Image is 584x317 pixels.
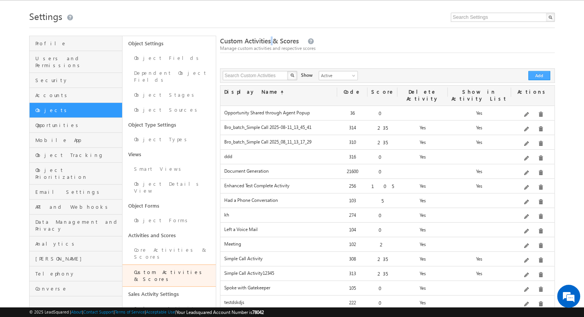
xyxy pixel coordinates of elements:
[122,264,215,287] a: Custom Activities & Scores
[30,266,122,281] a: Telephony
[367,153,397,164] div: 0
[337,139,367,149] div: 310
[367,284,397,295] div: 0
[30,88,122,103] a: Accounts
[224,124,334,130] label: Bro_batch_Simple Call 2025-08-11_13_45_41
[30,281,122,296] a: Converse
[224,110,334,116] label: Opportunity Shared through Agent Popup
[337,153,367,164] div: 316
[104,236,139,247] em: Start Chat
[337,168,367,178] div: 21600
[146,309,175,314] a: Acceptable Use
[71,309,82,314] a: About
[13,40,32,50] img: d_60004797649_company_0_60004797649
[115,309,145,314] a: Terms of Service
[220,36,299,45] span: Custom Activities & Scores
[367,124,397,135] div: 235
[30,163,122,185] a: Object Prioritization
[337,284,367,295] div: 105
[397,182,448,193] div: Yes
[35,167,120,180] span: Object Prioritization
[367,211,397,222] div: 0
[176,309,264,315] span: Your Leadsquared Account Number is
[35,203,120,210] span: API and Webhooks
[122,287,215,301] a: Sales Activity Settings
[224,154,334,159] label: ddd
[30,236,122,251] a: Analytics
[29,10,62,22] span: Settings
[301,71,313,79] div: Show
[35,107,120,114] span: Objects
[452,88,507,102] span: Show in Activity List
[290,73,294,77] img: Search
[83,309,114,314] a: Contact Support
[337,255,367,266] div: 308
[397,124,448,135] div: Yes
[367,241,397,251] div: 2
[337,241,367,251] div: 102
[30,148,122,163] a: Object Tracking
[337,299,367,310] div: 222
[528,71,550,80] button: Add
[367,139,397,149] div: 235
[35,218,120,232] span: Data Management and Privacy
[448,270,511,281] div: Yes
[367,255,397,266] div: 235
[337,86,367,99] div: Code
[511,86,554,99] div: Actions
[30,133,122,148] a: Mobile App
[397,241,448,251] div: Yes
[35,152,120,158] span: Object Tracking
[397,284,448,295] div: Yes
[451,13,555,22] input: Search Settings
[367,270,397,281] div: 235
[337,211,367,222] div: 274
[35,285,120,292] span: Converse
[122,147,215,162] a: Views
[397,139,448,149] div: Yes
[367,86,397,99] div: Score
[122,243,215,264] a: Core Activities & Scores
[224,299,334,305] label: testdskdjs
[126,4,144,22] div: Minimize live chat window
[448,139,511,149] div: Yes
[367,226,397,237] div: 0
[35,40,120,47] span: Profile
[122,132,215,147] a: Object Types
[397,299,448,310] div: Yes
[337,109,367,120] div: 36
[122,162,215,177] a: Smart Views
[35,122,120,129] span: Opportunities
[448,182,511,193] div: Yes
[224,270,334,276] label: Simple Call Activity12345
[224,197,334,203] label: Had a Phone Conversation
[35,55,120,69] span: Users and Permissions
[337,182,367,193] div: 256
[122,66,215,88] a: Dependent Object Fields
[30,215,122,236] a: Data Management and Privacy
[122,117,215,132] a: Object Type Settings
[40,40,129,50] div: Chat with us now
[367,197,397,208] div: 5
[30,185,122,200] a: Email Settings
[122,102,215,117] a: Object Sources
[406,88,438,102] span: Delete Activity
[224,241,334,247] label: Meeting
[35,137,120,144] span: Mobile App
[122,228,215,243] a: Activities and Scores
[30,200,122,215] a: API and Webhooks
[35,255,120,262] span: [PERSON_NAME]
[319,71,358,80] a: Active
[30,73,122,88] a: Security
[35,92,120,99] span: Accounts
[30,36,122,51] a: Profile
[224,168,334,174] label: Document Generation
[397,153,448,164] div: Yes
[29,309,264,316] span: © 2025 LeadSquared | | | | |
[122,213,215,228] a: Object Forms
[319,72,356,79] span: Active
[397,255,448,266] div: Yes
[30,51,122,73] a: Users and Permissions
[224,212,334,218] label: kh
[448,168,511,178] div: Yes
